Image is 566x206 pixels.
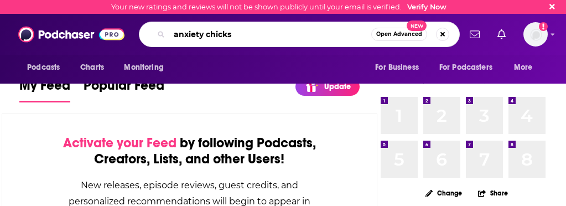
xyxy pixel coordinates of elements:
[506,57,547,78] button: open menu
[111,3,446,11] div: Your new ratings and reviews will not be shown publicly until your email is verified.
[523,22,548,47] button: Show profile menu
[124,60,163,75] span: Monitoring
[19,77,70,100] span: My Feed
[139,22,460,47] div: Search podcasts, credits, & more...
[523,22,548,47] img: User Profile
[18,24,124,45] img: Podchaser - Follow, Share and Rate Podcasts
[465,25,484,44] a: Show notifications dropdown
[116,57,178,78] button: open menu
[371,28,427,41] button: Open AdvancedNew
[407,20,427,31] span: New
[324,82,351,91] p: Update
[169,25,371,43] input: Search podcasts, credits, & more...
[367,57,433,78] button: open menu
[477,182,508,204] button: Share
[27,60,60,75] span: Podcasts
[73,57,111,78] a: Charts
[80,60,104,75] span: Charts
[376,32,422,37] span: Open Advanced
[432,57,508,78] button: open menu
[539,22,548,31] svg: Email not verified
[375,60,419,75] span: For Business
[58,135,321,167] div: by following Podcasts, Creators, Lists, and other Users!
[84,77,164,100] span: Popular Feed
[419,186,469,200] button: Change
[514,60,533,75] span: More
[439,60,492,75] span: For Podcasters
[295,78,360,96] a: Update
[407,3,446,11] a: Verify Now
[63,135,176,151] span: Activate your Feed
[19,57,74,78] button: open menu
[19,77,70,102] a: My Feed
[84,77,164,102] a: Popular Feed
[493,25,510,44] a: Show notifications dropdown
[523,22,548,47] span: Logged in as robin.richardson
